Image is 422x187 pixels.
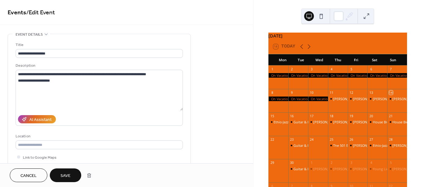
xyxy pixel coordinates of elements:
div: 11 [329,90,334,95]
div: Guitar & Piano Masters [288,143,308,148]
div: 28 [389,137,393,142]
div: House Blend Septet [387,120,407,124]
span: Cancel [20,173,37,179]
div: Dave Young Trio [387,143,407,148]
div: On Vacation [308,73,328,78]
div: [PERSON_NAME] JAM Session [313,167,359,171]
div: [PERSON_NAME] Wilderness Ensemble [353,97,413,101]
div: 2 [329,161,334,165]
div: Ted Quinlan Quartet [328,120,348,124]
div: 16 [290,114,294,118]
div: 21 [389,114,393,118]
div: Guitar & Piano Masters [293,143,330,148]
div: 12 [349,90,354,95]
div: [PERSON_NAME] Trio [373,97,406,101]
div: 6 [369,67,373,72]
div: 22 [270,137,275,142]
div: Ethio-Jazz Special Event [268,120,288,124]
div: Mon [273,54,292,66]
div: Guitar & Piano Masters [288,120,308,124]
div: 13 [369,90,373,95]
div: House Blend Septet [373,120,404,124]
div: On Vacation [268,73,288,78]
div: [PERSON_NAME] Quartet [333,167,372,171]
div: On Vacation [308,97,328,101]
div: 19 [349,114,354,118]
div: Guitar & Piano Masters [288,167,308,171]
a: Events [8,7,26,19]
button: AI Assistant [18,115,56,123]
span: Save [60,173,71,179]
div: Sun [384,54,402,66]
div: The 501 East [328,143,348,148]
div: [PERSON_NAME] Quartet [353,120,392,124]
div: Hirut Hoot Comedy Night [348,143,368,148]
div: 26 [349,137,354,142]
div: Terry Clarke's JAM Session [308,120,328,124]
div: 1 [270,67,275,72]
div: [PERSON_NAME] JAM Session [313,120,359,124]
div: 3 [310,67,314,72]
div: 23 [290,137,294,142]
div: 30 [290,161,294,165]
div: 2 [290,67,294,72]
div: 7 [389,67,393,72]
div: On Vacation [367,73,387,78]
div: 5 [349,67,354,72]
div: 1 [310,161,314,165]
div: On Vacation [268,97,288,101]
div: 9 [290,90,294,95]
div: The 501 East [333,143,353,148]
span: Event details [16,31,43,38]
div: Terry Clarke's JAM Session [308,167,328,171]
div: 29 [270,161,275,165]
div: On Vacation [288,97,308,101]
div: 15 [270,114,275,118]
div: 4 [329,67,334,72]
div: Ethio-Jazz [373,143,388,148]
div: Title [16,42,182,48]
div: 5 [389,161,393,165]
div: 3 [349,161,354,165]
div: On Vacation [348,73,368,78]
div: 14 [389,90,393,95]
div: Doug Wilde Wilderness Ensemble [328,97,348,101]
div: 17 [310,114,314,118]
div: [DATE] [268,33,407,39]
button: Save [50,168,81,182]
div: 4 [369,161,373,165]
div: 24 [310,137,314,142]
div: Fri [347,54,365,66]
div: [PERSON_NAME] Comedy Night [353,143,402,148]
div: Description [16,62,182,69]
div: 10 [310,90,314,95]
div: 8 [270,90,275,95]
div: Allison Au Quartet [328,167,348,171]
div: Ted Quinlan Quartet [348,120,368,124]
div: AI Assistant [29,117,52,123]
div: 25 [329,137,334,142]
div: Guitar & Piano Masters [293,167,330,171]
div: Young Lions! [367,167,387,171]
div: 27 [369,137,373,142]
div: Location [16,133,182,139]
div: 18 [329,114,334,118]
div: Ethio-Jazz [367,143,387,148]
div: Hannah Barstow Trio [367,97,387,101]
div: 20 [369,114,373,118]
div: Doug Wilde's Wilderness Ensemble [348,97,368,101]
div: Ethio-Jazz Special Event [274,120,310,124]
div: On Vacation [288,73,308,78]
button: Cancel [10,168,47,182]
div: Bernie Senesky Tro [387,167,407,171]
div: Allison Au Quartet [348,167,368,171]
div: On Vacation [387,73,407,78]
div: Young Lions! [373,167,393,171]
div: On Vacation [328,73,348,78]
div: [PERSON_NAME] Quartet [333,120,372,124]
div: Wed [310,54,329,66]
div: House Blend Septet [367,120,387,124]
div: Murley/Schwager/Swainson [387,97,407,101]
div: Sat [365,54,384,66]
